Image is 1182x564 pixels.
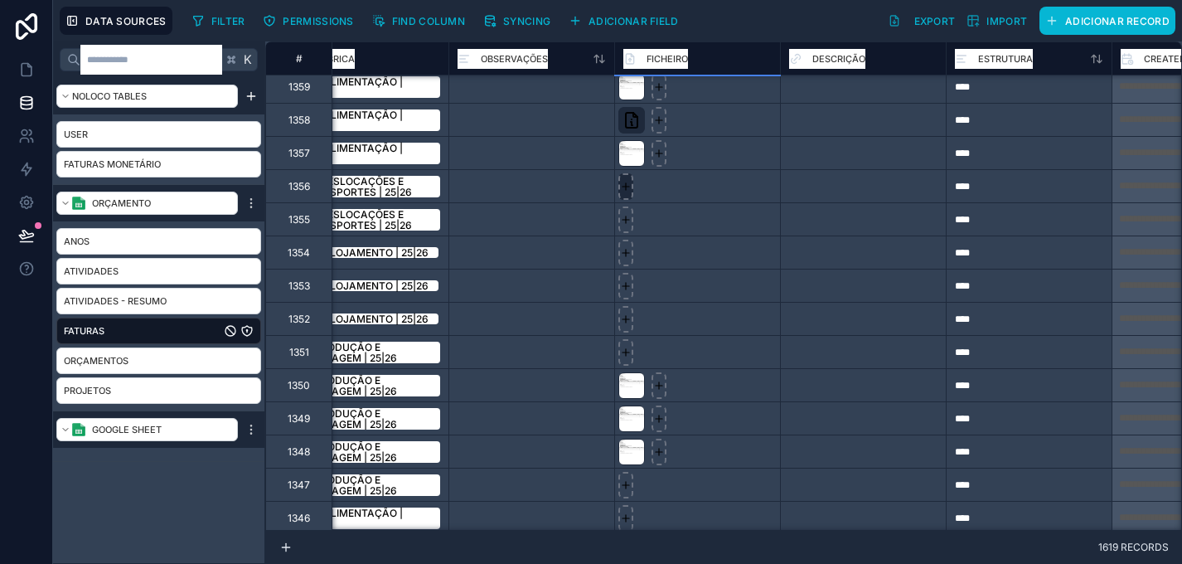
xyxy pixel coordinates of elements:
button: Data Sources [60,7,172,35]
div: 5.1. Deslocações e transportes | 25|26 [302,209,430,231]
div: 5.2. Alojamento | 25|26 [302,314,429,324]
div: 1358 [288,114,310,127]
div: 5.3. Alimentação | 25|26 [302,143,430,164]
span: FICHEIRO [647,51,688,67]
button: Import [961,7,1033,35]
button: Permissions [257,8,359,33]
span: Estrutura [978,51,1033,67]
a: Syncing [477,8,563,33]
button: Adicionar record [1039,7,1175,35]
div: 5.3. Alimentação | 25|26 [302,76,430,98]
div: 1351 [289,346,309,359]
button: Syncing [477,8,556,33]
div: 3. Produção e montagem | 25|26 [302,474,430,496]
span: K [242,54,254,66]
div: 3. Produção e montagem | 25|26 [302,408,430,430]
div: 5.2. Alojamento | 25|26 [302,247,429,258]
div: 1353 [288,280,310,293]
div: 1359 [288,80,310,94]
div: 1350 [288,379,310,392]
div: 5.1. Deslocações e transportes | 25|26 [302,176,430,197]
button: Filter [186,8,251,33]
div: 5.3. Alimentação | 25|26 [302,508,430,529]
div: 1349 [288,412,310,425]
div: 1346 [288,512,310,525]
div: 1357 [288,147,310,160]
a: Permissions [257,8,366,33]
span: Export [914,15,956,27]
span: Adicionar record [1065,15,1170,27]
div: 5.3. Alimentação | 25|26 [302,109,430,131]
span: Data Sources [85,15,167,27]
div: # [279,52,319,65]
span: Syncing [503,15,550,27]
div: 1352 [288,313,310,326]
span: Adicionar field [589,15,679,27]
div: 1356 [288,180,310,193]
span: 1619 records [1098,542,1169,552]
button: Export [882,7,962,35]
span: Find column [392,15,465,27]
span: Rubrica [315,51,355,67]
div: 3. Produção e montagem | 25|26 [302,375,430,396]
div: 1355 [288,213,310,226]
span: Permissions [283,15,353,27]
button: Find column [366,8,471,33]
div: 5.2. Alojamento | 25|26 [302,280,429,291]
div: 1354 [288,246,310,260]
button: Adicionar field [563,8,685,33]
span: Filter [211,15,245,27]
span: Import [986,15,1027,27]
div: 1348 [288,445,310,459]
div: 1347 [288,479,310,492]
div: 3. Produção e montagem | 25|26 [302,342,430,363]
a: Adicionar record [1033,7,1175,35]
span: Observações [481,51,548,67]
div: 3. Produção e montagem | 25|26 [302,441,430,463]
span: DESCRIÇÃO [812,51,865,67]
